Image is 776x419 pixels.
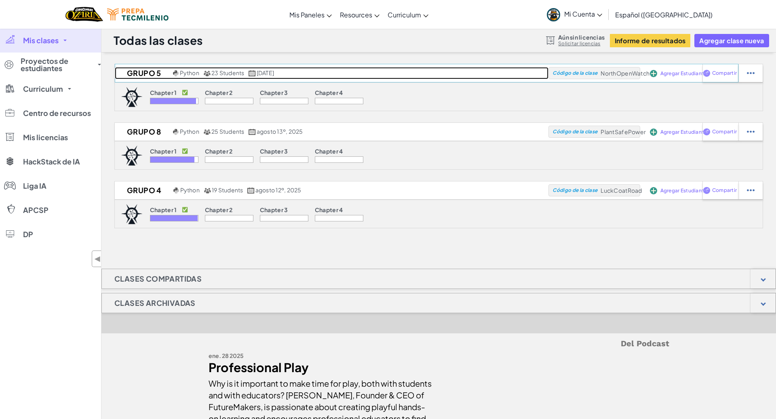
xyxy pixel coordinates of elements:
span: Python [180,128,199,135]
p: ✅ [182,89,188,96]
span: 25 Students [211,128,245,135]
p: ✅ [182,206,188,213]
span: Curriculum [388,11,421,19]
img: python.png [173,187,179,194]
span: agosto 13º, 2025 [257,128,303,135]
h2: Grupo 4 [115,184,171,196]
p: Chapter 3 [260,89,288,96]
img: python.png [173,129,179,135]
p: Chapter 1 [150,148,177,154]
img: MultipleUsers.png [203,129,211,135]
img: python.png [173,70,179,76]
span: Proyectos de estudiantes [21,57,93,72]
span: 23 Students [211,69,245,76]
img: logo [121,145,143,166]
a: Mi Cuenta [543,2,606,27]
p: Chapter 2 [205,206,233,213]
a: Resources [336,4,384,25]
h1: Clases Archivadas [102,293,208,313]
span: Agregar Estudiantes [660,188,709,193]
p: Chapter 2 [205,148,233,154]
p: Chapter 1 [150,89,177,96]
a: Grupo 8 Python 25 Students agosto 13º, 2025 [115,126,548,138]
p: Chapter 2 [205,89,233,96]
img: IconStudentEllipsis.svg [747,128,755,135]
img: IconAddStudents.svg [650,70,657,77]
span: NorthOpenWatch [601,69,649,77]
img: IconAddStudents.svg [650,128,657,136]
span: Aún sin licencias [558,34,605,40]
span: Resources [340,11,372,19]
span: Compartir [712,71,737,76]
a: Curriculum [384,4,432,25]
span: Mis licencias [23,134,68,141]
img: avatar [547,8,560,21]
p: ✅ [182,148,188,154]
span: Python [180,69,199,76]
h5: Del Podcast [209,337,669,350]
span: Compartir [712,129,737,134]
span: Mi Cuenta [564,10,602,18]
button: Informe de resultados [610,34,691,47]
img: Tecmilenio logo [107,8,169,21]
img: Home [65,6,103,23]
span: Código de la clase [552,71,597,76]
p: Chapter 1 [150,206,177,213]
h2: Grupo 5 [115,67,171,79]
a: Solicitar licencias [558,40,605,47]
a: Mis Paneles [285,4,336,25]
span: HackStack de IA [23,158,80,165]
p: Chapter 3 [260,206,288,213]
span: [DATE] [257,69,274,76]
span: Español ([GEOGRAPHIC_DATA]) [615,11,713,19]
img: calendar.svg [247,187,255,194]
p: Chapter 4 [315,148,343,154]
button: Agregar clase nueva [694,34,769,47]
span: LuckCoatRoad [601,187,642,194]
div: ene. 28 2025 [209,350,433,362]
span: ◀ [94,253,101,265]
img: logo [121,87,143,107]
img: IconStudentEllipsis.svg [747,187,755,194]
span: Mis Paneles [289,11,325,19]
span: Liga IA [23,182,46,189]
img: MultipleUsers.png [203,70,211,76]
p: Chapter 3 [260,148,288,154]
span: Python [180,186,200,194]
span: Compartir [712,188,737,193]
span: Código de la clase [552,129,597,134]
a: Ozaria by CodeCombat logo [65,6,103,23]
span: Código de la clase [552,188,597,193]
img: IconAddStudents.svg [650,187,657,194]
h1: Todas las clases [114,33,203,48]
img: IconShare_Purple.svg [703,187,711,194]
div: Professional Play [209,362,433,373]
a: Grupo 4 Python 19 Students agosto 12º, 2025 [115,184,548,196]
span: Curriculum [23,85,63,93]
img: calendar.svg [249,70,256,76]
span: Centro de recursos [23,109,91,117]
img: IconShare_Purple.svg [703,69,711,77]
span: 19 Students [212,186,243,194]
img: IconShare_Purple.svg [703,128,711,135]
span: PlantSafePower [601,128,646,135]
img: calendar.svg [249,129,256,135]
h2: Grupo 8 [115,126,171,138]
img: IconStudentEllipsis.svg [747,69,755,77]
img: MultipleUsers.png [204,187,211,194]
a: Español ([GEOGRAPHIC_DATA]) [611,4,717,25]
img: logo [121,204,143,224]
span: Mis clases [23,37,59,44]
h1: Clases compartidas [102,269,214,289]
p: Chapter 4 [315,89,343,96]
span: Agregar Estudiantes [660,71,709,76]
a: Grupo 5 Python 23 Students [DATE] [115,67,548,79]
span: Agregar Estudiantes [660,130,709,135]
span: agosto 12º, 2025 [255,186,302,194]
p: Chapter 4 [315,206,343,213]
